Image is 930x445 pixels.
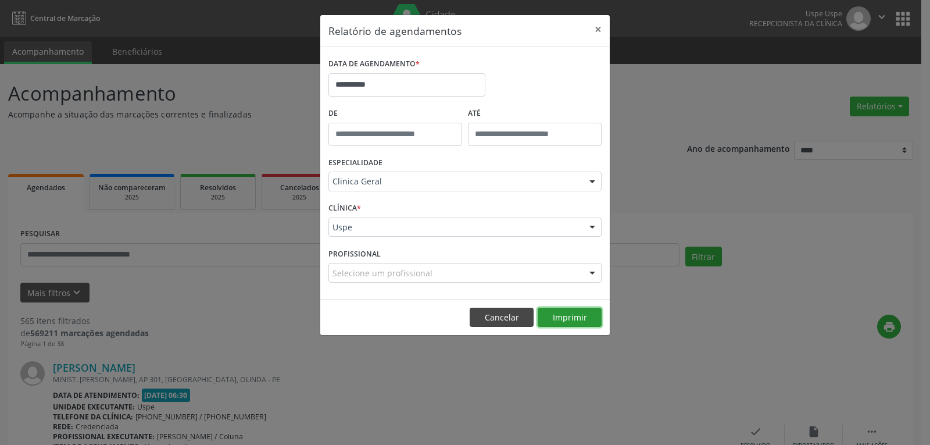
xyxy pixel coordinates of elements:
[328,245,381,263] label: PROFISSIONAL
[468,105,602,123] label: ATÉ
[328,23,462,38] h5: Relatório de agendamentos
[586,15,610,44] button: Close
[328,55,420,73] label: DATA DE AGENDAMENTO
[328,105,462,123] label: De
[332,222,578,233] span: Uspe
[328,154,382,172] label: ESPECIALIDADE
[332,267,432,279] span: Selecione um profissional
[332,176,578,187] span: Clinica Geral
[328,200,361,218] label: CLÍNICA
[538,308,602,327] button: Imprimir
[470,308,534,327] button: Cancelar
